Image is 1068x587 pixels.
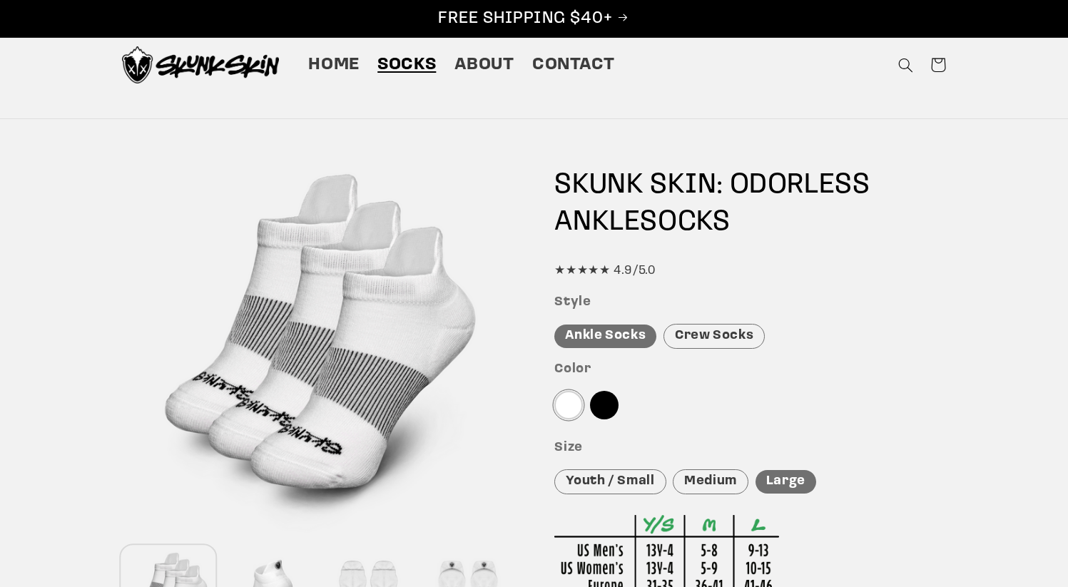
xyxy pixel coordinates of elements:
div: Crew Socks [663,324,765,349]
p: FREE SHIPPING $40+ [15,8,1053,30]
a: Socks [369,45,445,85]
a: About [445,45,523,85]
div: Ankle Socks [554,325,656,348]
h3: Size [554,440,946,456]
h3: Color [554,362,946,378]
span: Home [308,54,360,76]
img: Skunk Skin Anti-Odor Socks. [122,46,279,83]
div: Medium [673,469,748,494]
div: Youth / Small [554,469,666,494]
div: Large [756,470,816,494]
span: About [454,54,514,76]
span: Contact [532,54,614,76]
h3: Style [554,295,946,311]
summary: Search [889,49,922,81]
span: Socks [377,54,436,76]
h1: SKUNK SKIN: ODORLESS SOCKS [554,167,946,241]
a: Home [300,45,369,85]
span: ANKLE [554,208,640,237]
div: ★★★★★ 4.9/5.0 [554,260,946,282]
a: Contact [523,45,624,85]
